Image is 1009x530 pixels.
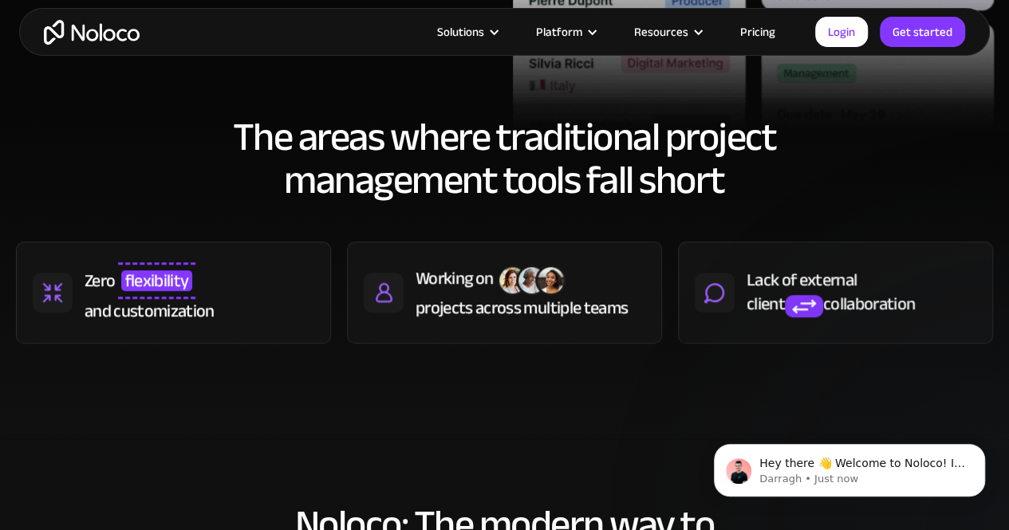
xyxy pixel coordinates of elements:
[536,22,582,42] div: Platform
[823,292,915,316] div: collaboration
[85,269,115,292] div: Zero
[516,22,614,42] div: Platform
[880,17,965,47] a: Get started
[437,22,484,42] div: Solutions
[614,22,720,42] div: Resources
[121,270,193,291] span: flexibility
[815,17,868,47] a: Login
[690,410,1009,522] iframe: Intercom notifications message
[44,20,140,45] a: home
[85,299,215,323] div: and customization
[747,292,785,316] div: client
[634,22,688,42] div: Resources
[720,22,795,42] a: Pricing
[416,296,628,320] div: projects across multiple teams
[16,116,993,202] h2: The areas where traditional project management tools fall short
[417,22,516,42] div: Solutions
[416,266,493,290] div: Working on
[747,268,976,292] div: Lack of external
